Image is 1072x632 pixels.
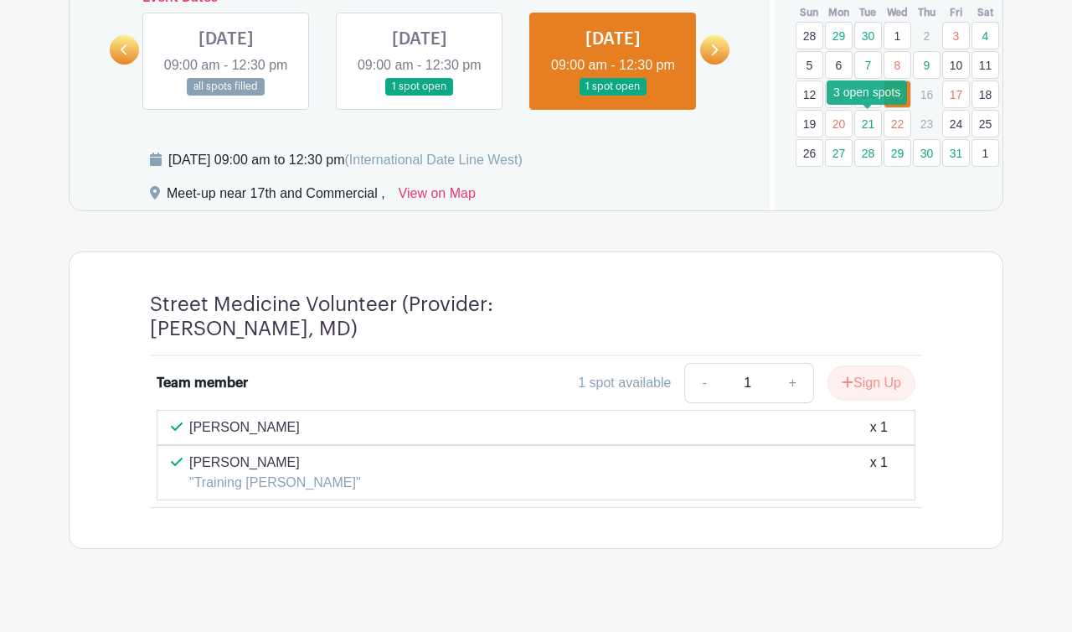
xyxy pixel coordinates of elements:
a: 9 [913,51,941,79]
th: Mon [824,4,853,21]
a: 4 [971,22,999,49]
a: 25 [971,110,999,137]
div: Meet-up near 17th and Commercial , [167,184,385,210]
th: Sun [795,4,824,21]
a: 13 [825,80,853,108]
a: 29 [825,22,853,49]
div: 3 open spots [827,80,907,105]
th: Fri [941,4,971,21]
a: 18 [971,80,999,108]
div: 1 spot available [578,373,671,393]
a: 27 [825,139,853,167]
a: 22 [884,110,911,137]
th: Tue [853,4,883,21]
a: 11 [971,51,999,79]
a: - [684,363,723,403]
a: 19 [796,110,823,137]
a: 6 [825,51,853,79]
p: 23 [913,111,941,137]
a: 8 [884,51,911,79]
p: 16 [913,81,941,107]
th: Wed [883,4,912,21]
p: [PERSON_NAME] [189,453,361,473]
a: 29 [884,139,911,167]
a: 1 [884,22,911,49]
a: 17 [942,80,970,108]
a: 24 [942,110,970,137]
th: Thu [912,4,941,21]
a: 20 [825,110,853,137]
div: [DATE] 09:00 am to 12:30 pm [168,150,523,170]
a: 28 [796,22,823,49]
a: 12 [796,80,823,108]
a: 7 [854,51,882,79]
a: 30 [913,139,941,167]
a: 10 [942,51,970,79]
a: + [772,363,814,403]
div: Team member [157,373,248,393]
th: Sat [971,4,1000,21]
div: x 1 [870,453,888,493]
p: 2 [913,23,941,49]
a: 28 [854,139,882,167]
a: View on Map [399,184,476,210]
h4: Street Medicine Volunteer (Provider: [PERSON_NAME], MD) [150,293,611,341]
span: (International Date Line West) [344,153,522,167]
a: 21 [854,110,882,137]
div: x 1 [870,417,888,438]
a: 26 [796,139,823,167]
a: 31 [942,139,970,167]
a: 30 [854,22,882,49]
button: Sign Up [827,365,915,401]
a: 5 [796,51,823,79]
a: 3 [942,22,970,49]
a: 1 [971,139,999,167]
p: [PERSON_NAME] [189,417,300,438]
p: "Training [PERSON_NAME]" [189,473,361,493]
